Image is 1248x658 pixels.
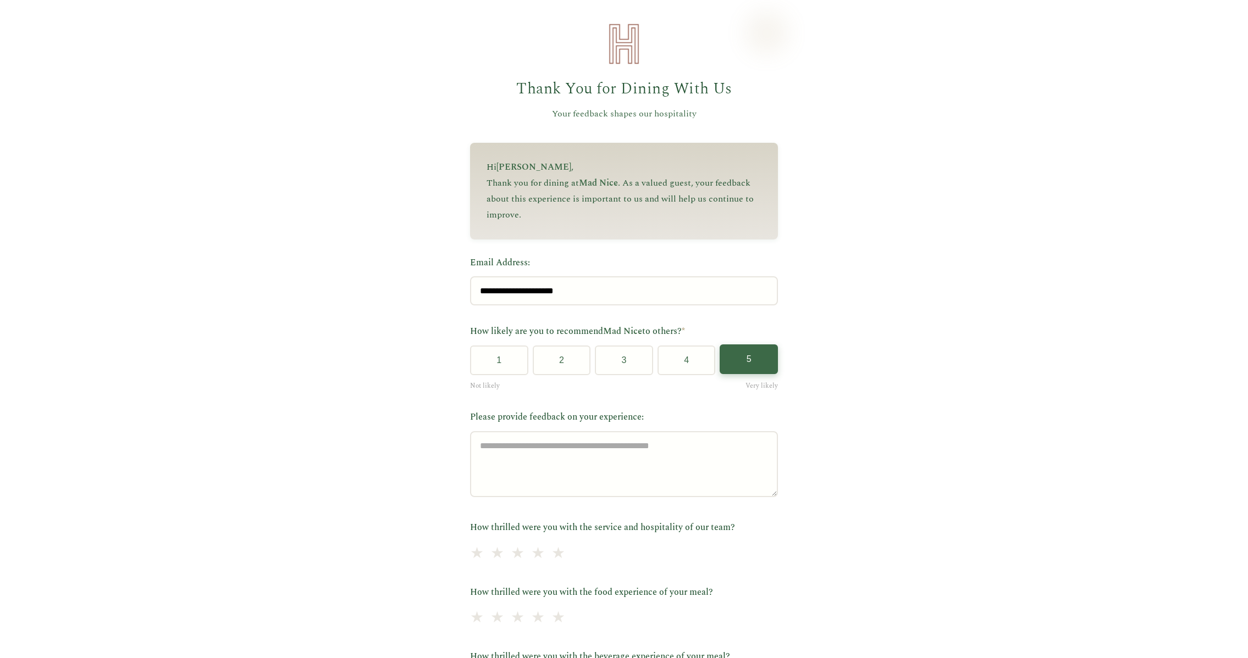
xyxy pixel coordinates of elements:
span: [PERSON_NAME] [496,160,571,174]
p: Thank you for dining at . As a valued guest, your feedback about this experience is important to ... [487,175,761,222]
span: ★ [551,606,565,631]
label: Email Address: [470,256,778,270]
button: 2 [533,345,591,375]
label: Please provide feedback on your experience: [470,410,778,425]
span: ★ [470,542,484,566]
p: Your feedback shapes our hospitality [470,107,778,121]
span: ★ [490,606,504,631]
h1: Thank You for Dining With Us [470,77,778,102]
img: Heirloom Hospitality Logo [602,22,646,66]
label: How likely are you to recommend to others? [470,325,778,339]
button: 1 [470,345,528,375]
button: 3 [595,345,653,375]
span: ★ [551,542,565,566]
span: Not likely [470,381,500,391]
span: ★ [511,606,524,631]
span: ★ [470,606,484,631]
label: How thrilled were you with the food experience of your meal? [470,585,778,600]
label: How thrilled were you with the service and hospitality of our team? [470,521,778,535]
button: 5 [720,344,778,374]
p: Hi , [487,159,761,175]
span: Very likely [746,381,778,391]
span: ★ [490,542,504,566]
span: Mad Nice [579,176,618,189]
button: 4 [658,345,716,375]
span: ★ [531,542,545,566]
span: ★ [511,542,524,566]
span: ★ [531,606,545,631]
span: Mad Nice [603,325,642,338]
